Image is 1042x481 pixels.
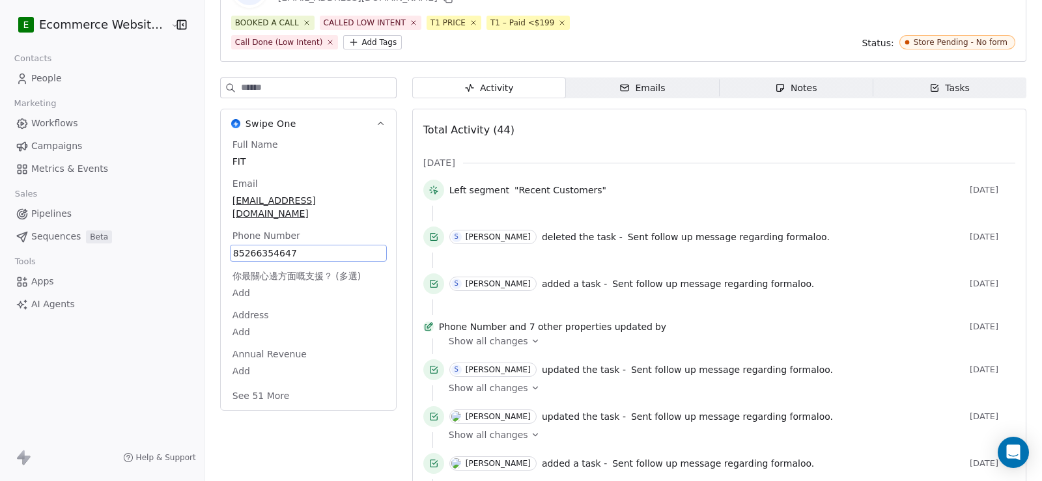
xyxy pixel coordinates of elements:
span: [DATE] [423,156,455,169]
div: Tasks [929,81,970,95]
div: [PERSON_NAME] [466,232,531,241]
span: Metrics & Events [31,162,108,176]
div: Emails [619,81,665,95]
span: added a task - [542,457,607,470]
span: Show all changes [449,335,528,348]
span: [DATE] [970,232,1015,242]
div: [PERSON_NAME] [466,279,531,288]
a: SequencesBeta [10,226,193,247]
span: Total Activity (44) [423,124,514,136]
span: Pipelines [31,207,72,221]
span: Swipe One [246,117,296,130]
span: Address [230,309,272,322]
span: [DATE] [970,279,1015,289]
span: Help & Support [136,452,196,463]
span: Sent follow up message regarding formaloo. [631,411,833,422]
span: [EMAIL_ADDRESS][DOMAIN_NAME] [232,194,384,220]
img: Swipe One [231,119,240,128]
div: CALLED LOW INTENT [324,17,406,29]
span: [DATE] [970,185,1015,195]
a: Sent follow up message regarding formaloo. [612,276,814,292]
div: S [455,232,458,242]
span: Ecommerce Website Builder [39,16,167,33]
span: Add [232,286,384,299]
a: Sent follow up message regarding formaloo. [631,409,833,424]
span: Sent follow up message regarding formaloo. [631,364,833,375]
span: [DATE] [970,322,1015,332]
span: Sent follow up message regarding formaloo. [612,279,814,289]
a: Campaigns [10,135,193,157]
span: [DATE] [970,411,1015,422]
span: [DATE] [970,364,1015,375]
span: Campaigns [31,139,82,153]
div: S [455,364,458,375]
a: Workflows [10,113,193,134]
div: T1 – Paid <$199 [490,17,554,29]
div: S [455,279,458,289]
span: E [23,18,29,31]
div: [PERSON_NAME] [466,459,531,468]
span: Sales [9,184,43,204]
span: Show all changes [449,428,528,441]
a: Sent follow up message regarding formaloo. [631,362,833,378]
span: by [655,320,666,333]
span: Phone Number [439,320,507,333]
span: Sequences [31,230,81,243]
div: Call Done (Low Intent) [235,36,323,48]
div: Notes [775,81,817,95]
span: and 7 other properties updated [509,320,653,333]
button: Add Tags [343,35,402,49]
span: People [31,72,62,85]
span: FIT [232,155,384,168]
div: Store Pending - No form [914,38,1007,47]
div: [PERSON_NAME] [466,412,531,421]
a: Sent follow up message regarding formaloo. [612,456,814,471]
span: added a task - [542,277,607,290]
span: Sent follow up message regarding formaloo. [612,458,814,469]
span: Email [230,177,260,190]
img: S [451,458,461,469]
a: Help & Support [123,452,196,463]
span: Beta [86,230,112,243]
div: BOOKED A CALL [235,17,299,29]
div: Open Intercom Messenger [998,437,1029,468]
div: T1 PRICE [430,17,466,29]
span: Left segment [449,184,509,197]
span: Add [232,325,384,338]
span: 你最關心邊方面嘅支援？ (多選) [230,269,363,282]
a: Show all changes [449,381,1006,394]
span: Marketing [8,94,62,113]
span: Show all changes [449,381,528,394]
span: deleted the task - [542,230,623,243]
span: [DATE] [970,458,1015,469]
a: Apps [10,271,193,292]
span: updated the task - [542,410,626,423]
a: Show all changes [449,428,1006,441]
span: Workflows [31,117,78,130]
span: Full Name [230,138,281,151]
a: People [10,68,193,89]
a: Pipelines [10,203,193,225]
span: AI Agents [31,297,75,311]
span: Phone Number [230,229,303,242]
span: updated the task - [542,363,626,376]
a: Metrics & Events [10,158,193,180]
span: Sent follow up message regarding formaloo. [628,232,830,242]
button: Swipe OneSwipe One [221,109,396,138]
a: Sent follow up message regarding formaloo. [628,229,830,245]
span: 85266354647 [233,247,384,260]
a: AI Agents [10,294,193,315]
img: S [451,411,461,422]
span: Apps [31,275,54,288]
div: Swipe OneSwipe One [221,138,396,410]
a: Show all changes [449,335,1006,348]
span: Annual Revenue [230,348,309,361]
span: Add [232,364,384,378]
button: EEcommerce Website Builder [16,14,162,36]
button: See 51 More [225,384,298,407]
span: "Recent Customers" [514,184,606,197]
span: Tools [9,252,41,271]
div: [PERSON_NAME] [466,365,531,374]
span: Contacts [8,49,57,68]
span: Status: [862,36,894,49]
